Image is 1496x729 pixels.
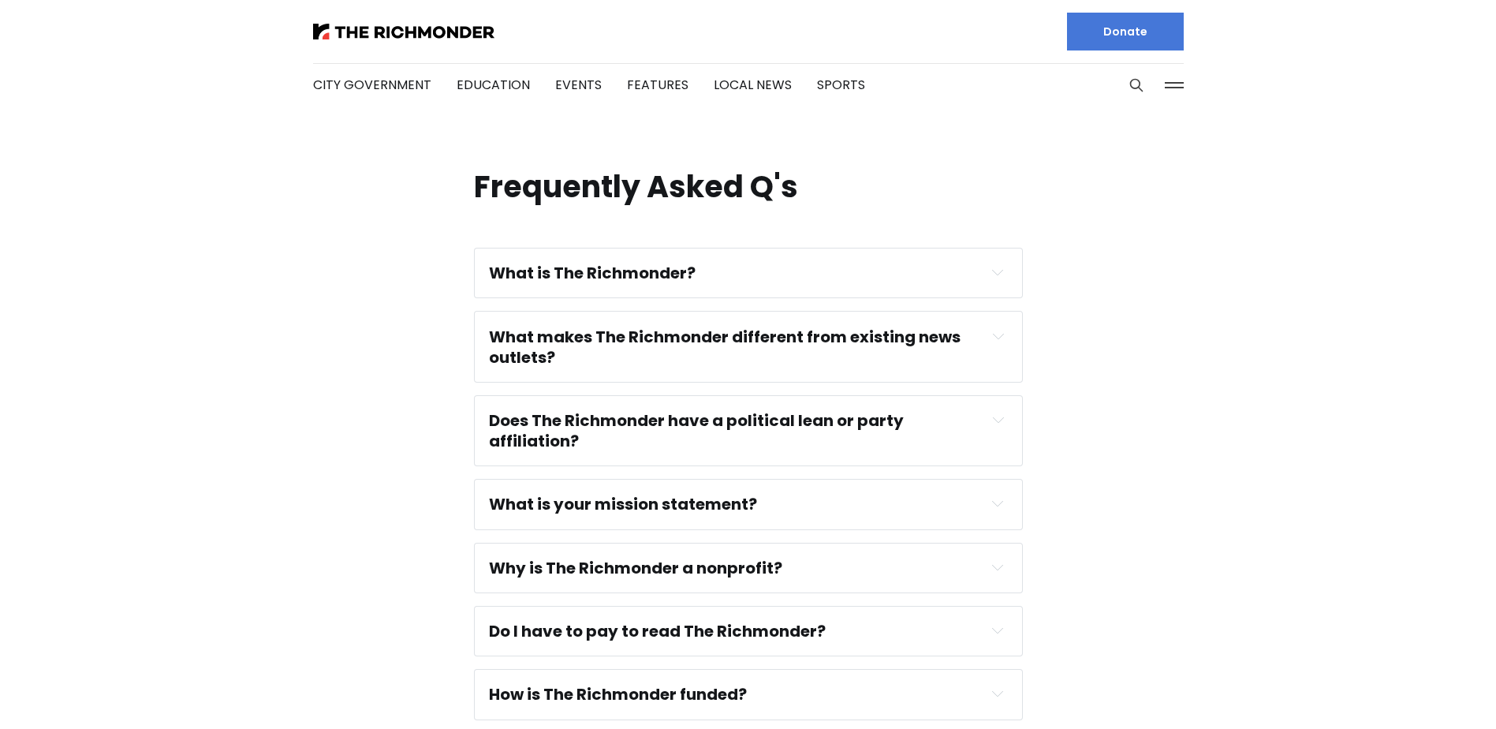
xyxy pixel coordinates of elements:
a: Sports [817,76,865,94]
button: Expand toggle to read content [988,494,1007,513]
button: Expand toggle to read content [988,684,1007,703]
strong: What is The Richmonder? [489,262,696,284]
strong: Does The Richmonder have a political lean or party affiliation? [489,409,907,452]
a: City Government [313,76,431,94]
strong: What is your mission statement? [489,493,757,515]
button: Expand toggle to read content [990,327,1008,346]
a: Features [627,76,688,94]
a: Donate [1067,13,1184,50]
button: Expand toggle to read content [989,410,1007,429]
button: Expand toggle to read content [988,621,1007,640]
a: Education [457,76,530,94]
a: Events [555,76,602,94]
button: Expand toggle to read content [988,263,1007,282]
a: Local News [714,76,792,94]
button: Search this site [1125,73,1148,97]
h1: Frequently Asked Q's [474,170,798,204]
button: Expand toggle to read content [988,558,1007,577]
strong: Do I have to pay to read The Richmonder? [489,620,826,642]
strong: How is The Richmonder funded? [489,683,747,705]
img: The Richmonder [313,24,494,39]
strong: Why is The Richmonder a nonprofit? [489,557,782,579]
strong: What makes The Richmonder different from existing news outlets? [489,326,964,368]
